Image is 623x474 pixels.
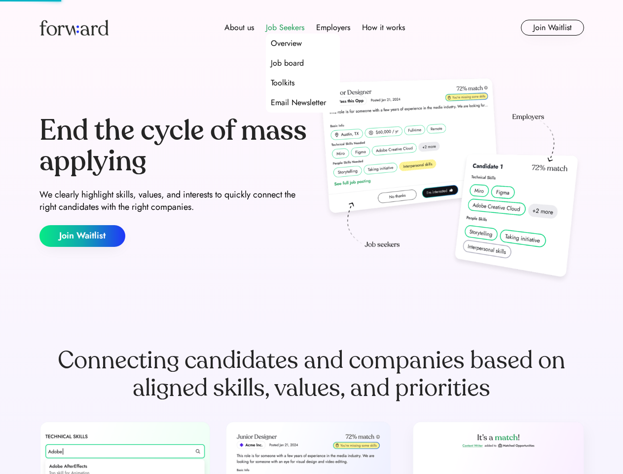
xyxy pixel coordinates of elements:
[39,347,584,402] div: Connecting candidates and companies based on aligned skills, values, and priorities
[39,225,125,247] button: Join Waitlist
[362,22,405,34] div: How it works
[271,57,304,69] div: Job board
[39,189,308,213] div: We clearly highlight skills, values, and interests to quickly connect the right candidates with t...
[271,38,302,49] div: Overview
[39,20,109,36] img: Forward logo
[316,22,350,34] div: Employers
[271,77,294,89] div: Toolkits
[39,116,308,176] div: End the cycle of mass applying
[224,22,254,34] div: About us
[271,97,326,109] div: Email Newsletter
[521,20,584,36] button: Join Waitlist
[316,75,584,287] img: hero-image.png
[266,22,304,34] div: Job Seekers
